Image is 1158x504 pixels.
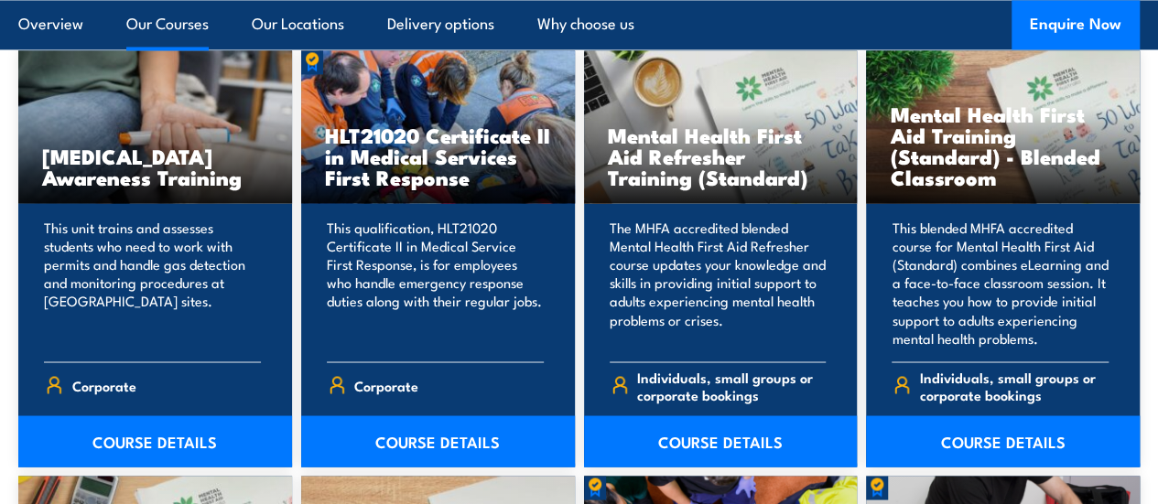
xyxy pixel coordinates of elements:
p: This blended MHFA accredited course for Mental Health First Aid (Standard) combines eLearning and... [892,219,1109,347]
h3: HLT21020 Certificate II in Medical Services First Response [325,124,551,188]
a: COURSE DETAILS [18,415,292,466]
h3: Mental Health First Aid Refresher Training (Standard) [608,124,834,188]
a: COURSE DETAILS [301,415,575,466]
a: COURSE DETAILS [584,415,858,466]
span: Corporate [354,370,418,399]
p: This qualification, HLT21020 Certificate II in Medical Service First Response, is for employees w... [327,219,544,347]
span: Individuals, small groups or corporate bookings [637,368,826,402]
a: COURSE DETAILS [866,415,1140,466]
p: The MHFA accredited blended Mental Health First Aid Refresher course updates your knowledge and s... [610,219,827,347]
span: Individuals, small groups or corporate bookings [920,368,1109,402]
h3: [MEDICAL_DATA] Awareness Training [42,145,268,188]
h3: Mental Health First Aid Training (Standard) - Blended Classroom [890,103,1116,188]
p: This unit trains and assesses students who need to work with permits and handle gas detection and... [44,219,261,347]
span: Corporate [72,370,136,399]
